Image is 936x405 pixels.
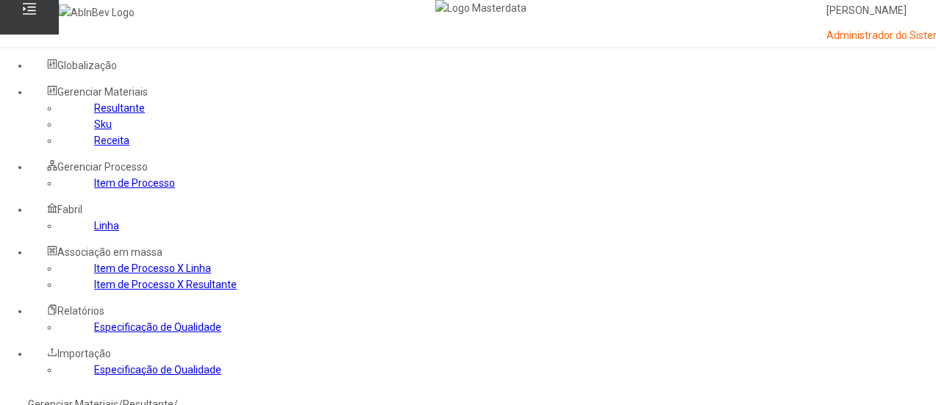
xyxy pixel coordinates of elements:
span: Importação [57,348,111,359]
a: Item de Processo X Resultante [94,279,237,290]
span: Associação em massa [57,246,162,258]
a: Especificação de Qualidade [94,364,221,376]
a: Item de Processo X Linha [94,262,211,274]
a: Linha [94,220,119,232]
span: Globalização [57,60,117,71]
span: Gerenciar Materiais [57,86,148,98]
a: Item de Processo [94,177,175,189]
span: Fabril [57,204,82,215]
a: Especificação de Qualidade [94,321,221,333]
a: Receita [94,135,129,146]
img: AbInBev Logo [59,4,135,21]
a: Sku [94,118,112,130]
span: Relatórios [57,305,104,317]
a: Resultante [94,102,145,114]
span: Gerenciar Processo [57,161,148,173]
